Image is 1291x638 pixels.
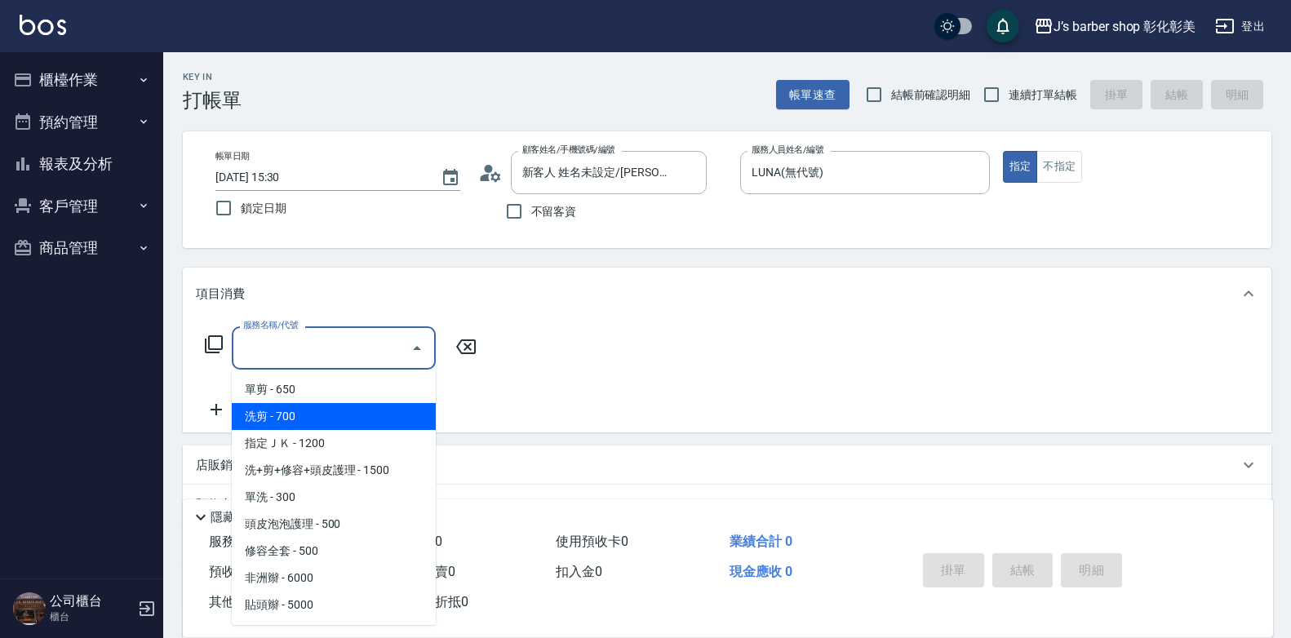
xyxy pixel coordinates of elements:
[183,268,1271,320] div: 項目消費
[730,564,792,579] span: 現金應收 0
[196,496,257,513] p: 預收卡販賣
[7,101,157,144] button: 預約管理
[752,144,823,156] label: 服務人員姓名/編號
[232,591,436,618] span: 貼頭辮 - 5000
[196,286,245,303] p: 項目消費
[776,80,850,110] button: 帳單速查
[232,376,436,403] span: 單剪 - 650
[7,185,157,228] button: 客戶管理
[987,10,1019,42] button: save
[215,150,250,162] label: 帳單日期
[531,203,577,220] span: 不留客資
[1036,151,1082,183] button: 不指定
[232,538,436,565] span: 修容全套 - 500
[1054,16,1196,37] div: J’s barber shop 彰化彰美
[50,609,133,624] p: 櫃台
[183,72,242,82] h2: Key In
[7,143,157,185] button: 報表及分析
[20,15,66,35] img: Logo
[215,164,424,191] input: YYYY/MM/DD hh:mm
[209,564,282,579] span: 預收卡販賣 0
[1027,10,1202,43] button: J’s barber shop 彰化彰美
[556,534,628,549] span: 使用預收卡 0
[7,227,157,269] button: 商品管理
[431,158,470,197] button: Choose date, selected date is 2025-08-13
[232,403,436,430] span: 洗剪 - 700
[1009,86,1077,104] span: 連續打單結帳
[232,511,436,538] span: 頭皮泡泡護理 - 500
[232,565,436,591] span: 非洲辮 - 6000
[232,430,436,457] span: 指定ＪＫ - 1200
[556,564,602,579] span: 扣入金 0
[13,592,46,625] img: Person
[232,457,436,484] span: 洗+剪+修容+頭皮護理 - 1500
[1209,11,1271,42] button: 登出
[183,485,1271,524] div: 預收卡販賣
[232,484,436,511] span: 單洗 - 300
[243,319,298,331] label: 服務名稱/代號
[196,457,245,474] p: 店販銷售
[241,200,286,217] span: 鎖定日期
[209,534,268,549] span: 服務消費 0
[891,86,971,104] span: 結帳前確認明細
[183,89,242,112] h3: 打帳單
[7,59,157,101] button: 櫃檯作業
[522,144,615,156] label: 顧客姓名/手機號碼/編號
[211,509,284,526] p: 隱藏業績明細
[209,594,295,609] span: 其他付款方式 0
[730,534,792,549] span: 業績合計 0
[183,445,1271,485] div: 店販銷售
[1003,151,1038,183] button: 指定
[50,593,133,609] h5: 公司櫃台
[404,335,430,361] button: Close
